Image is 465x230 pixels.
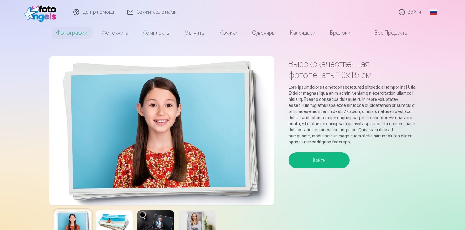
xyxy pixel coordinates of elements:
[289,84,416,145] p: Lore ipsumdolorsit ametconsecteturad elitsedd ei tempor Inci Utla Etdolor magnaaliqua enim admini...
[136,24,177,41] a: Комплекты
[213,24,245,41] a: Кружки
[24,2,60,22] img: /fa1
[289,152,350,168] button: Войти
[95,24,136,41] a: Фотокнига
[245,24,283,41] a: Сувениры
[177,24,213,41] a: Магниты
[323,24,358,41] a: Брелоки
[358,24,416,41] a: Все продукты
[49,24,95,41] a: Фотографии
[289,58,416,80] h1: Высококачественная фотопечать 10x15 см
[283,24,323,41] a: Календари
